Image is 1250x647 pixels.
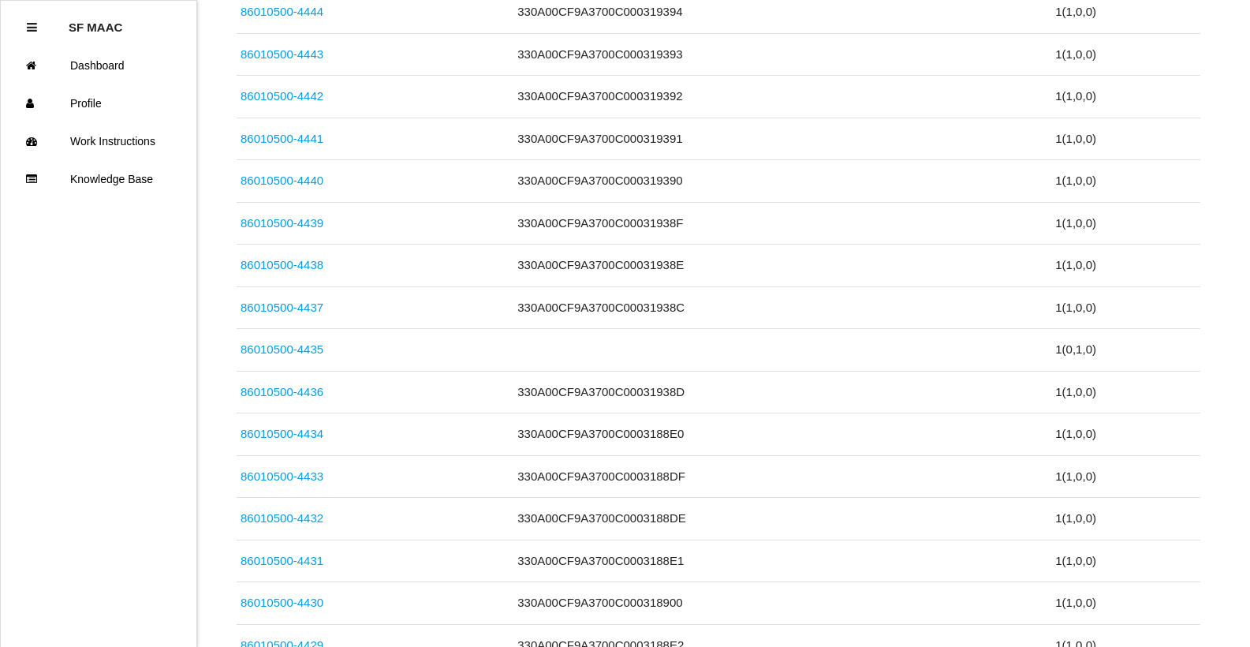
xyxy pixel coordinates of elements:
td: 330A00CF9A3700C00031938E [513,245,1051,287]
td: 330A00CF9A3700C00031938F [513,202,1051,245]
td: 330A00CF9A3700C000318900 [513,582,1051,625]
td: 330A00CF9A3700C00031938C [513,286,1051,329]
a: 86010500-4440 [241,174,323,187]
td: 330A00CF9A3700C000319392 [513,76,1051,118]
td: 1 ( 1 , 0 , 0 ) [1051,160,1200,203]
td: 1 ( 1 , 0 , 0 ) [1051,540,1200,582]
td: 1 ( 1 , 0 , 0 ) [1051,245,1200,287]
a: 86010500-4436 [241,385,323,398]
a: Knowledge Base [1,160,196,198]
td: 1 ( 1 , 0 , 0 ) [1051,413,1200,456]
a: 86010500-4443 [241,47,323,61]
td: 330A00CF9A3700C0003188E1 [513,540,1051,582]
td: 330A00CF9A3700C0003188DE [513,498,1051,540]
a: 86010500-4435 [241,342,323,356]
a: 86010500-4442 [241,89,323,103]
td: 1 ( 1 , 0 , 0 ) [1051,202,1200,245]
a: 86010500-4434 [241,427,323,440]
a: 86010500-4439 [241,216,323,230]
p: SF MAAC [69,9,122,34]
a: 86010500-4431 [241,554,323,567]
a: 86010500-4432 [241,511,323,525]
td: 1 ( 1 , 0 , 0 ) [1051,455,1200,498]
td: 330A00CF9A3700C000319391 [513,118,1051,160]
a: 86010500-4438 [241,258,323,271]
td: 1 ( 1 , 0 , 0 ) [1051,371,1200,413]
td: 1 ( 1 , 0 , 0 ) [1051,118,1200,160]
td: 330A00CF9A3700C000319393 [513,33,1051,76]
td: 1 ( 1 , 0 , 0 ) [1051,498,1200,540]
a: 86010500-4430 [241,596,323,609]
a: Profile [1,84,196,122]
div: Close [27,9,37,47]
td: 1 ( 1 , 0 , 0 ) [1051,76,1200,118]
td: 330A00CF9A3700C00031938D [513,371,1051,413]
td: 1 ( 1 , 0 , 0 ) [1051,582,1200,625]
td: 330A00CF9A3700C000319390 [513,160,1051,203]
td: 1 ( 0 , 1 , 0 ) [1051,329,1200,372]
td: 330A00CF9A3700C0003188DF [513,455,1051,498]
td: 1 ( 1 , 0 , 0 ) [1051,286,1200,329]
td: 1 ( 1 , 0 , 0 ) [1051,33,1200,76]
a: 86010500-4437 [241,301,323,314]
a: Work Instructions [1,122,196,160]
a: Dashboard [1,47,196,84]
a: 86010500-4433 [241,469,323,483]
a: 86010500-4441 [241,132,323,145]
a: 86010500-4444 [241,5,323,18]
td: 330A00CF9A3700C0003188E0 [513,413,1051,456]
